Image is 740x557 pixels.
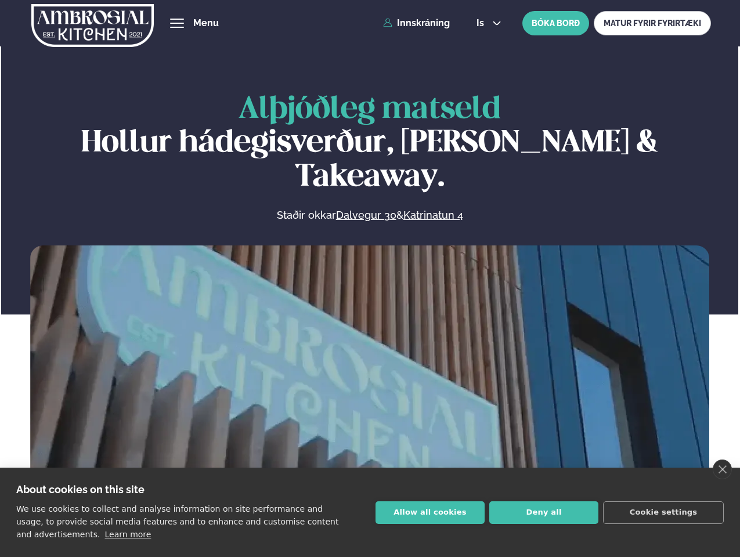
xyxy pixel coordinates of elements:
a: MATUR FYRIR FYRIRTÆKI [594,11,711,35]
p: Staðir okkar & [150,208,589,222]
a: Innskráning [383,18,450,28]
span: is [477,19,488,28]
a: Learn more [105,530,151,539]
button: Cookie settings [603,501,724,524]
img: logo [31,2,154,49]
button: Allow all cookies [376,501,485,524]
p: We use cookies to collect and analyse information on site performance and usage, to provide socia... [16,504,338,539]
button: BÓKA BORÐ [522,11,589,35]
h1: Hollur hádegisverður, [PERSON_NAME] & Takeaway. [30,93,709,194]
strong: About cookies on this site [16,483,145,495]
span: Alþjóðleg matseld [239,95,501,124]
button: is [467,19,511,28]
a: Katrinatun 4 [403,208,463,222]
a: Dalvegur 30 [336,208,396,222]
button: hamburger [170,16,184,30]
button: Deny all [489,501,598,524]
a: close [713,460,732,479]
